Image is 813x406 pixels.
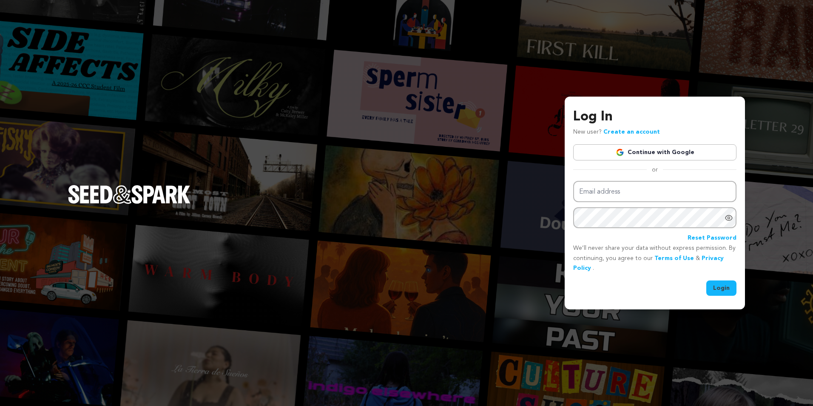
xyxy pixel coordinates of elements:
[573,144,736,160] a: Continue with Google
[603,129,660,135] a: Create an account
[688,233,736,243] a: Reset Password
[68,185,190,204] img: Seed&Spark Logo
[725,214,733,222] a: Show password as plain text. Warning: this will display your password on the screen.
[573,127,660,137] p: New user?
[573,107,736,127] h3: Log In
[573,181,736,203] input: Email address
[573,243,736,274] p: We’ll never share your data without express permission. By continuing, you agree to our & .
[68,185,190,221] a: Seed&Spark Homepage
[647,166,663,174] span: or
[706,280,736,296] button: Login
[616,148,624,157] img: Google logo
[654,255,694,261] a: Terms of Use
